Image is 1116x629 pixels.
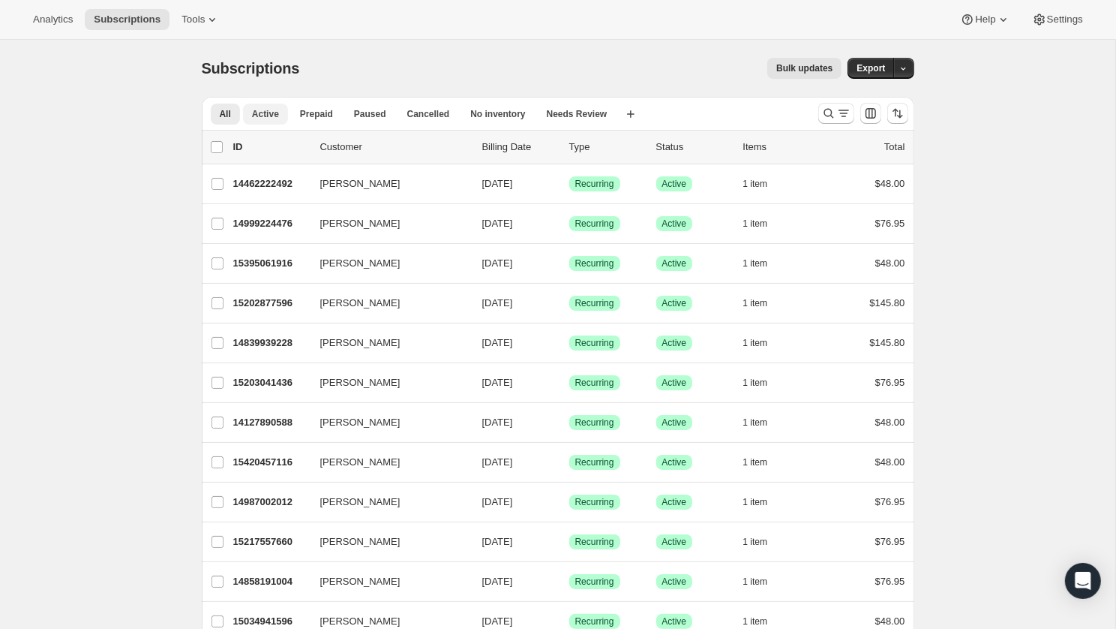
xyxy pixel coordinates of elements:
span: [PERSON_NAME] [320,415,400,430]
button: Export [847,58,894,79]
span: Needs Review [547,108,607,120]
span: Active [662,377,687,389]
span: Settings [1047,14,1083,26]
span: 1 item [743,377,768,389]
div: 15217557660[PERSON_NAME][DATE]SuccessRecurringSuccessActive1 item$76.95 [233,531,905,552]
span: 1 item [743,576,768,588]
span: Prepaid [300,108,333,120]
button: [PERSON_NAME] [311,331,461,355]
span: $48.00 [875,615,905,627]
span: $48.00 [875,456,905,468]
span: $145.80 [870,297,905,308]
span: [DATE] [482,615,513,627]
span: [DATE] [482,496,513,507]
span: Recurring [575,615,614,627]
span: Help [975,14,995,26]
span: Active [662,496,687,508]
button: Subscriptions [85,9,169,30]
span: [DATE] [482,337,513,348]
span: Recurring [575,496,614,508]
span: Recurring [575,218,614,230]
button: [PERSON_NAME] [311,411,461,435]
p: 14127890588 [233,415,308,430]
button: 1 item [743,253,784,274]
button: Tools [172,9,229,30]
button: [PERSON_NAME] [311,251,461,275]
span: Export [856,62,885,74]
div: 15203041436[PERSON_NAME][DATE]SuccessRecurringSuccessActive1 item$76.95 [233,372,905,393]
span: Recurring [575,257,614,269]
div: 15395061916[PERSON_NAME][DATE]SuccessRecurringSuccessActive1 item$48.00 [233,253,905,274]
button: 1 item [743,412,784,433]
span: [PERSON_NAME] [320,574,400,589]
p: Total [884,140,904,155]
span: Subscriptions [202,60,300,77]
p: 15203041436 [233,375,308,390]
span: Tools [181,14,205,26]
span: [PERSON_NAME] [320,176,400,191]
span: $76.95 [875,576,905,587]
button: Analytics [24,9,82,30]
button: Sort the results [887,103,908,124]
button: [PERSON_NAME] [311,371,461,395]
span: Active [662,178,687,190]
p: 14462222492 [233,176,308,191]
span: $76.95 [875,218,905,229]
span: [PERSON_NAME] [320,216,400,231]
span: Recurring [575,297,614,309]
button: 1 item [743,173,784,194]
span: Active [662,337,687,349]
span: 1 item [743,417,768,429]
span: [PERSON_NAME] [320,495,400,510]
span: 1 item [743,496,768,508]
button: [PERSON_NAME] [311,450,461,474]
button: 1 item [743,372,784,393]
span: $48.00 [875,417,905,428]
button: Create new view [619,104,643,125]
span: Recurring [575,456,614,468]
span: Recurring [575,337,614,349]
div: 15202877596[PERSON_NAME][DATE]SuccessRecurringSuccessActive1 item$145.80 [233,293,905,314]
span: [DATE] [482,377,513,388]
p: 14839939228 [233,336,308,351]
span: $76.95 [875,536,905,547]
span: 1 item [743,297,768,309]
button: 1 item [743,293,784,314]
button: 1 item [743,333,784,354]
button: [PERSON_NAME] [311,212,461,236]
span: [DATE] [482,178,513,189]
div: IDCustomerBilling DateTypeStatusItemsTotal [233,140,905,155]
p: 15034941596 [233,614,308,629]
button: 1 item [743,492,784,513]
span: Active [662,576,687,588]
span: 1 item [743,178,768,190]
button: Search and filter results [818,103,854,124]
button: [PERSON_NAME] [311,172,461,196]
button: 1 item [743,452,784,473]
span: Active [662,257,687,269]
button: [PERSON_NAME] [311,530,461,554]
p: Status [656,140,731,155]
span: [DATE] [482,257,513,269]
button: Bulk updates [767,58,841,79]
span: [DATE] [482,456,513,468]
span: $48.00 [875,178,905,189]
span: [PERSON_NAME] [320,455,400,470]
p: 15420457116 [233,455,308,470]
span: No inventory [470,108,525,120]
p: 14999224476 [233,216,308,231]
div: Items [743,140,818,155]
span: 1 item [743,536,768,548]
span: Recurring [575,417,614,429]
span: [DATE] [482,297,513,308]
div: 15420457116[PERSON_NAME][DATE]SuccessRecurringSuccessActive1 item$48.00 [233,452,905,473]
button: 1 item [743,531,784,552]
div: 14127890588[PERSON_NAME][DATE]SuccessRecurringSuccessActive1 item$48.00 [233,412,905,433]
span: 1 item [743,218,768,230]
span: Recurring [575,576,614,588]
button: [PERSON_NAME] [311,291,461,315]
span: 1 item [743,615,768,627]
div: 14987002012[PERSON_NAME][DATE]SuccessRecurringSuccessActive1 item$76.95 [233,492,905,513]
button: 1 item [743,571,784,592]
span: Recurring [575,377,614,389]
